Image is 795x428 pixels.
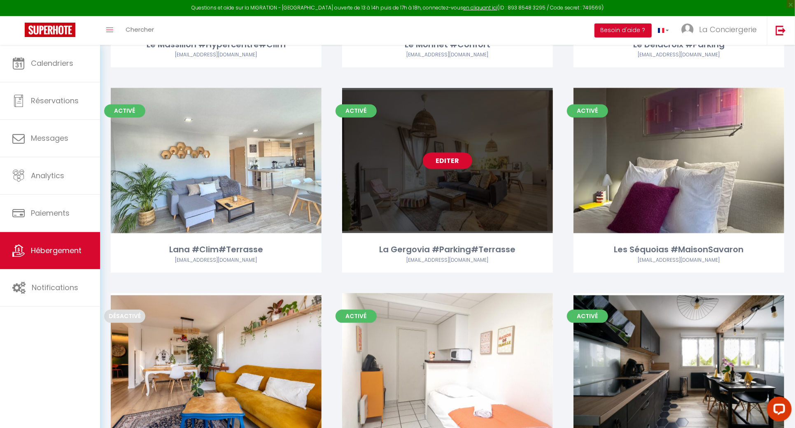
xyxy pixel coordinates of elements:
span: Paiements [31,208,70,218]
div: Airbnb [111,257,322,265]
a: Editer [191,358,241,374]
div: Airbnb [342,257,553,265]
span: La Conciergerie [699,24,757,35]
a: Editer [654,153,704,169]
img: ... [681,23,694,36]
span: Désactivé [104,310,145,323]
div: Airbnb [574,257,784,265]
div: Airbnb [111,51,322,59]
span: Messages [31,133,68,143]
div: Les Séquoias #MaisonSavaron [574,244,784,256]
span: Activé [104,105,145,118]
iframe: LiveChat chat widget [760,393,795,428]
a: Editer [191,153,241,169]
span: Activé [336,310,377,323]
div: Le Massillon #Hypercentre#Clim [111,39,322,51]
img: logout [776,25,786,35]
span: Activé [567,310,608,323]
a: Chercher [119,16,160,45]
span: Activé [567,105,608,118]
div: Lana #Clim#Terrasse [111,244,322,256]
img: Super Booking [25,23,75,37]
a: Editer [423,153,472,169]
a: ... La Conciergerie [675,16,767,45]
span: Réservations [31,95,79,106]
a: en cliquant ici [463,4,497,11]
span: Analytics [31,170,64,181]
div: Airbnb [342,51,553,59]
span: Activé [336,105,377,118]
span: Notifications [32,282,78,293]
span: Calendriers [31,58,73,68]
div: Le Monnet #Confort [342,39,553,51]
div: Le Delacroix #Parking [574,39,784,51]
span: Hébergement [31,245,82,256]
a: Editer [423,358,472,374]
div: La Gergovia #Parking#Terrasse [342,244,553,256]
div: Airbnb [574,51,784,59]
span: Chercher [126,25,154,34]
button: Besoin d'aide ? [595,23,652,37]
a: Editer [654,358,704,374]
